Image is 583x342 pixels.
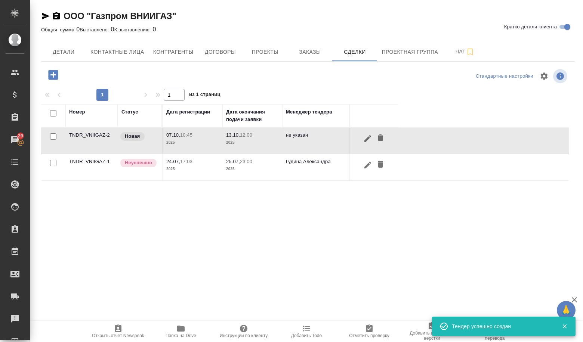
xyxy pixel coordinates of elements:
[504,23,557,31] span: Кратко детали клиента
[46,47,81,57] span: Детали
[226,132,240,138] p: 13.10,
[180,132,192,138] p: 10:45
[52,12,61,21] button: Скопировать ссылку
[125,159,152,167] p: Неуспешно
[292,47,328,57] span: Заказы
[474,71,535,82] div: split button
[240,132,252,138] p: 12:00
[180,159,192,164] p: 17:03
[452,323,550,330] div: Тендер успешно создан
[361,131,374,145] button: Редактировать
[282,154,349,180] td: Гудина Александра
[226,165,278,173] p: 2025
[202,47,238,57] span: Договоры
[80,27,111,32] p: Выставлено:
[41,12,50,21] button: Скопировать ссылку для ЯМессенджера
[226,108,278,123] div: Дата окончания подачи заявки
[69,108,85,116] div: Номер
[282,128,349,154] td: не указан
[65,154,118,180] td: TNDR_VNIIGAZ-1
[2,130,28,149] a: 29
[125,133,140,140] p: Новая
[13,132,28,140] span: 29
[166,132,180,138] p: 07.10,
[560,302,573,318] span: 🙏
[447,47,483,56] span: Чат
[153,47,194,57] span: Контрагенты
[166,139,219,146] p: 2025
[466,47,475,56] svg: Подписаться
[240,159,252,164] p: 23:00
[65,128,118,154] td: TNDR_VNIIGAZ-2
[121,108,138,116] div: Статус
[226,159,240,164] p: 25.07,
[337,47,373,57] span: Сделки
[557,301,576,320] button: 🙏
[189,90,220,101] span: из 1 страниц
[374,158,387,172] button: Удалить
[247,47,283,57] span: Проекты
[226,139,278,146] p: 2025
[382,47,438,57] span: Проектная группа
[41,25,575,34] div: 0 0 0
[64,11,176,21] a: ООО "Газпром ВНИИГАЗ"
[286,108,332,116] div: Менеджер тендера
[43,67,64,83] button: Добавить тендер
[166,108,210,116] div: Дата регистрации
[535,67,553,85] span: Настроить таблицу
[553,69,569,83] span: Посмотреть информацию
[374,131,387,145] button: Удалить
[361,158,374,172] button: Редактировать
[166,159,180,164] p: 24.07,
[166,165,219,173] p: 2025
[90,47,144,57] span: Контактные лица
[41,27,76,32] p: Общая сумма
[557,323,572,330] button: Закрыть
[114,27,153,32] p: К выставлению:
